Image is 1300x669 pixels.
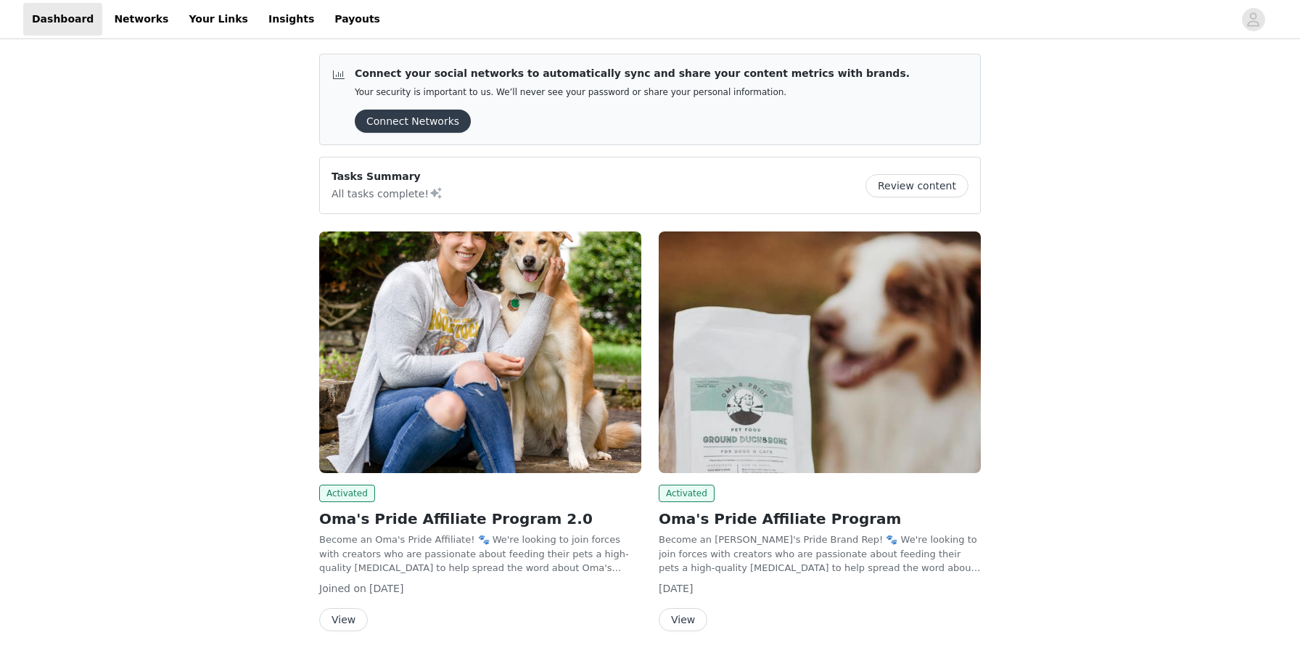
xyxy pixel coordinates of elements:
[355,110,471,133] button: Connect Networks
[355,87,910,98] p: Your security is important to us. We’ll never see your password or share your personal information.
[23,3,102,36] a: Dashboard
[332,169,443,184] p: Tasks Summary
[355,66,910,81] p: Connect your social networks to automatically sync and share your content metrics with brands.
[865,174,968,197] button: Review content
[659,608,707,631] button: View
[180,3,257,36] a: Your Links
[319,508,641,530] h2: Oma's Pride Affiliate Program 2.0
[659,615,707,625] a: View
[105,3,177,36] a: Networks
[326,3,389,36] a: Payouts
[319,485,375,502] span: Activated
[659,231,981,473] img: Oma's Pride Pet Food
[659,533,981,575] p: Become an [PERSON_NAME]'s Pride Brand Rep! 🐾 We're looking to join forces with creators who are p...
[319,231,641,473] img: Oma's Pride - Shopify
[659,583,693,594] span: [DATE]
[260,3,323,36] a: Insights
[319,583,366,594] span: Joined on
[369,583,403,594] span: [DATE]
[319,615,368,625] a: View
[1246,8,1260,31] div: avatar
[659,485,715,502] span: Activated
[659,508,981,530] h2: Oma's Pride Affiliate Program
[319,608,368,631] button: View
[319,533,641,575] p: Become an Oma's Pride Affiliate! 🐾 We're looking to join forces with creators who are passionate ...
[332,184,443,202] p: All tasks complete!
